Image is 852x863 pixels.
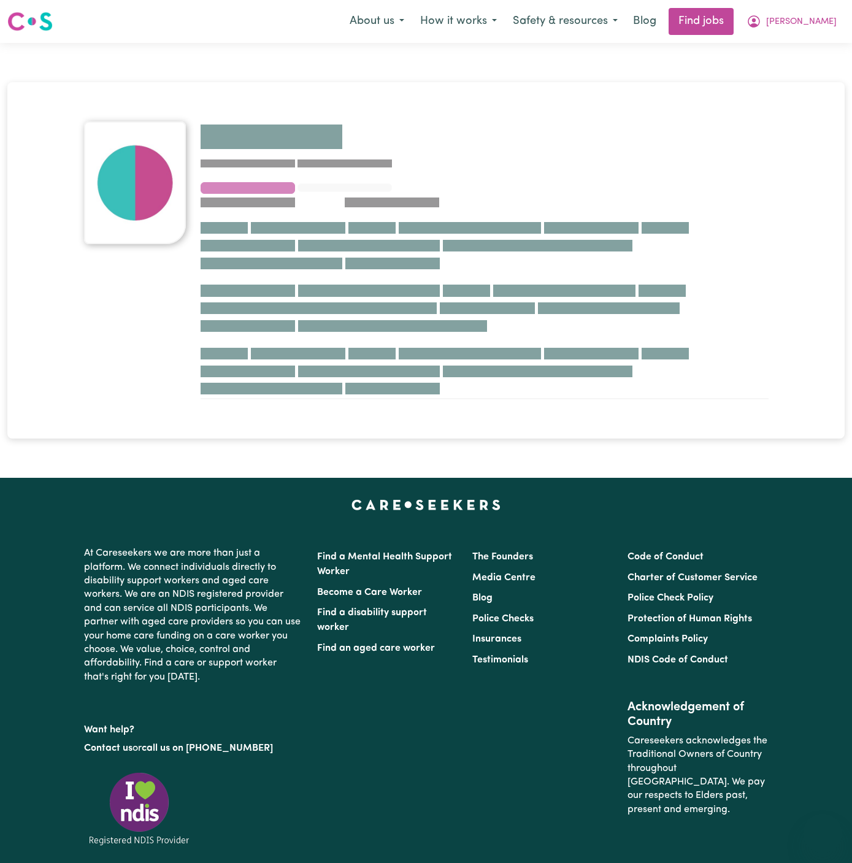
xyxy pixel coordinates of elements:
[317,552,452,577] a: Find a Mental Health Support Worker
[803,814,842,853] iframe: Button to launch messaging window
[626,8,664,35] a: Blog
[351,500,501,510] a: Careseekers home page
[7,7,53,36] a: Careseekers logo
[472,634,521,644] a: Insurances
[317,588,422,597] a: Become a Care Worker
[627,614,752,624] a: Protection of Human Rights
[505,9,626,34] button: Safety & resources
[84,542,302,689] p: At Careseekers we are more than just a platform. We connect individuals directly to disability su...
[627,552,704,562] a: Code of Conduct
[84,743,132,753] a: Contact us
[142,743,273,753] a: call us on [PHONE_NUMBER]
[317,643,435,653] a: Find an aged care worker
[472,573,535,583] a: Media Centre
[627,700,768,729] h2: Acknowledgement of Country
[739,9,845,34] button: My Account
[342,9,412,34] button: About us
[627,593,713,603] a: Police Check Policy
[412,9,505,34] button: How it works
[627,573,758,583] a: Charter of Customer Service
[472,552,533,562] a: The Founders
[472,655,528,665] a: Testimonials
[472,593,493,603] a: Blog
[84,718,302,737] p: Want help?
[84,770,194,847] img: Registered NDIS provider
[317,608,427,632] a: Find a disability support worker
[472,614,534,624] a: Police Checks
[627,655,728,665] a: NDIS Code of Conduct
[766,15,837,29] span: [PERSON_NAME]
[7,10,53,33] img: Careseekers logo
[627,634,708,644] a: Complaints Policy
[84,737,302,760] p: or
[669,8,734,35] a: Find jobs
[627,729,768,821] p: Careseekers acknowledges the Traditional Owners of Country throughout [GEOGRAPHIC_DATA]. We pay o...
